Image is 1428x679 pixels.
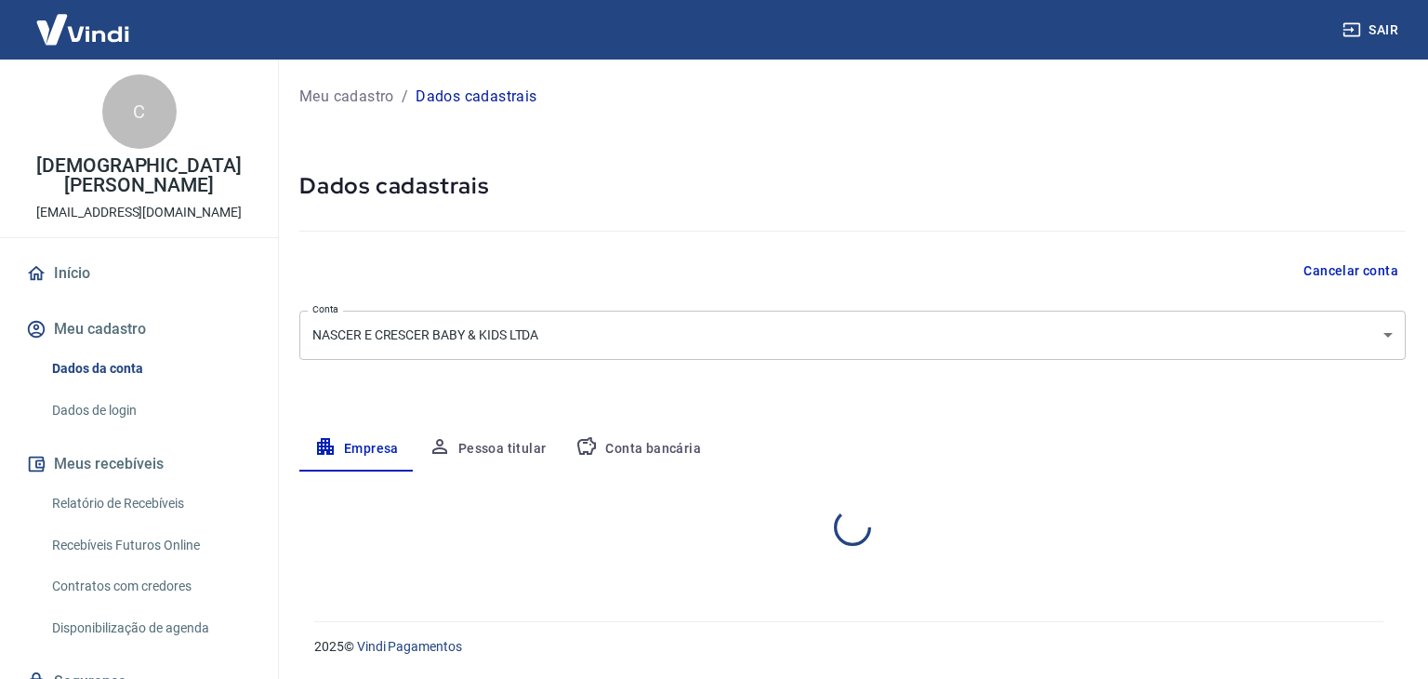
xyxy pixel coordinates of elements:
[45,526,256,565] a: Recebíveis Futuros Online
[1296,254,1406,288] button: Cancelar conta
[357,639,462,654] a: Vindi Pagamentos
[299,86,394,108] a: Meu cadastro
[45,392,256,430] a: Dados de login
[22,1,143,58] img: Vindi
[314,637,1383,657] p: 2025 ©
[299,171,1406,201] h5: Dados cadastrais
[414,427,562,472] button: Pessoa titular
[1339,13,1406,47] button: Sair
[22,444,256,485] button: Meus recebíveis
[45,609,256,647] a: Disponibilização de agenda
[22,309,256,350] button: Meu cadastro
[402,86,408,108] p: /
[299,427,414,472] button: Empresa
[45,485,256,523] a: Relatório de Recebíveis
[45,567,256,606] a: Contratos com credores
[36,203,242,222] p: [EMAIL_ADDRESS][DOMAIN_NAME]
[312,302,338,316] label: Conta
[299,311,1406,360] div: NASCER E CRESCER BABY & KIDS LTDA
[102,74,177,149] div: C
[22,253,256,294] a: Início
[416,86,536,108] p: Dados cadastrais
[15,156,263,195] p: [DEMOGRAPHIC_DATA][PERSON_NAME]
[561,427,716,472] button: Conta bancária
[45,350,256,388] a: Dados da conta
